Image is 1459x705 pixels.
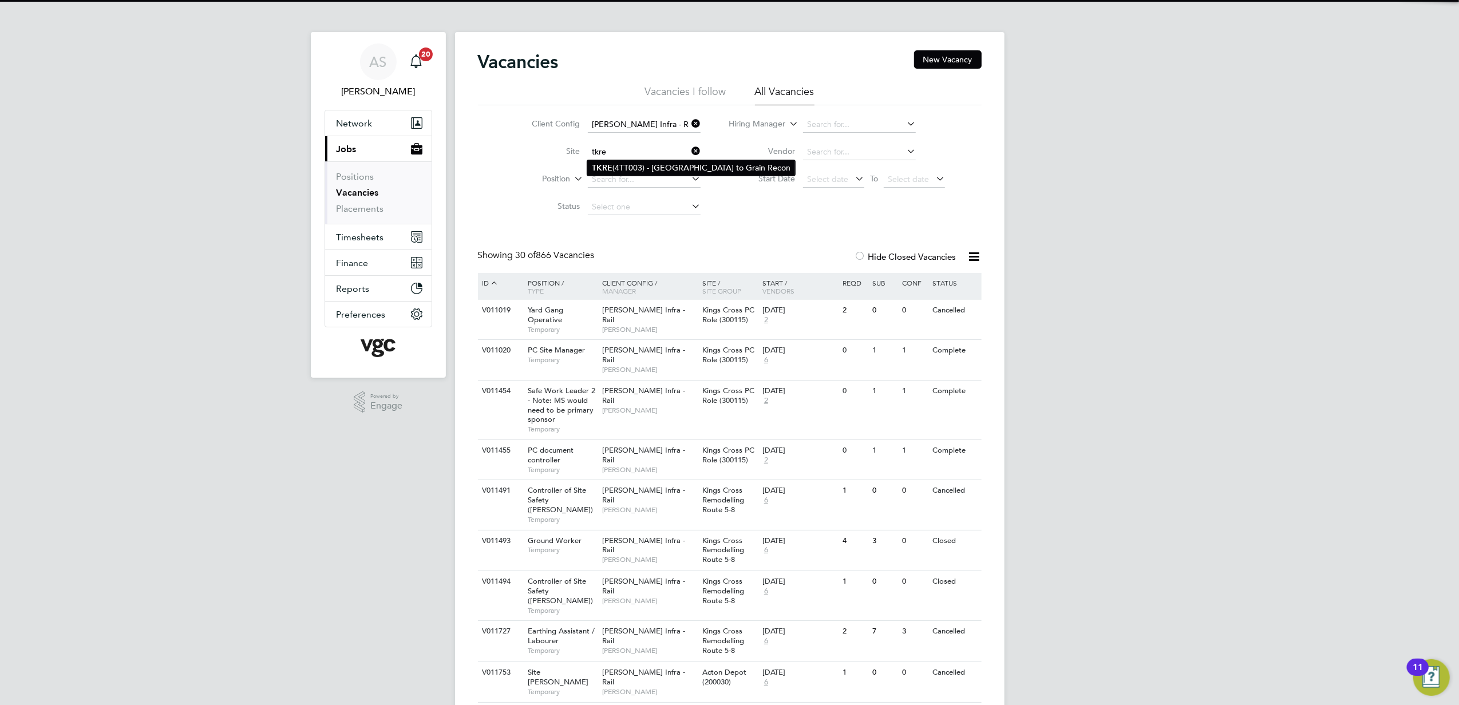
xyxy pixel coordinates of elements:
div: Site / [699,273,760,300]
div: Cancelled [930,621,979,642]
div: 0 [869,300,899,321]
span: Select date [807,174,848,184]
div: V011491 [480,480,520,501]
button: Reports [325,276,432,301]
button: Timesheets [325,224,432,249]
span: Timesheets [337,232,384,243]
div: [DATE] [762,536,837,546]
span: [PERSON_NAME] [602,325,697,334]
span: Manager [602,286,636,295]
div: 0 [869,480,899,501]
div: 0 [900,530,930,552]
input: Search for... [588,172,701,188]
div: V011455 [480,440,520,461]
div: 2 [840,300,869,321]
span: 866 Vacancies [516,249,595,261]
input: Select one [588,199,701,215]
div: Complete [930,381,979,402]
input: Search for... [588,117,701,133]
div: V011727 [480,621,520,642]
div: V011753 [480,662,520,683]
div: Client Config / [599,273,699,300]
span: [PERSON_NAME] Infra - Rail [602,485,685,505]
div: 3 [869,530,899,552]
input: Search for... [588,144,701,160]
span: Temporary [528,687,596,696]
span: Temporary [528,325,596,334]
div: 0 [840,381,869,402]
nav: Main navigation [311,32,446,378]
div: [DATE] [762,306,837,315]
div: 0 [840,340,869,361]
div: 1 [900,340,930,361]
span: Kings Cross Remodelling Route 5-8 [702,576,744,605]
span: [PERSON_NAME] Infra - Rail [602,536,685,555]
div: Closed [930,530,979,552]
input: Search for... [803,117,916,133]
a: 20 [405,43,428,80]
span: Acton Depot (200030) [702,667,746,687]
div: [DATE] [762,668,837,678]
span: Temporary [528,646,596,655]
div: [DATE] [762,386,837,396]
span: [PERSON_NAME] [602,406,697,415]
span: Network [337,118,373,129]
span: 2 [762,396,770,406]
div: Closed [930,571,979,592]
div: 0 [840,440,869,461]
label: Vendor [729,146,795,156]
span: Kings Cross Remodelling Route 5-8 [702,485,744,514]
li: All Vacancies [755,85,814,105]
button: Network [325,110,432,136]
div: 11 [1413,667,1423,682]
label: Position [504,173,570,185]
div: 1 [840,662,869,683]
span: 20 [419,47,433,61]
div: 0 [900,662,930,683]
a: Powered byEngage [354,391,402,413]
div: Complete [930,340,979,361]
span: Vendors [762,286,794,295]
span: Kings Cross PC Role (300115) [702,386,754,405]
span: Powered by [370,391,402,401]
span: Type [528,286,544,295]
button: Preferences [325,302,432,327]
span: Kings Cross PC Role (300115) [702,305,754,324]
div: 7 [869,621,899,642]
span: Temporary [528,465,596,474]
div: [DATE] [762,346,837,355]
div: Start / [760,273,840,300]
div: [DATE] [762,627,837,636]
div: 0 [869,571,899,592]
div: [DATE] [762,446,837,456]
span: Kings Cross Remodelling Route 5-8 [702,536,744,565]
span: Kings Cross PC Role (300115) [702,345,754,365]
span: [PERSON_NAME] Infra - Rail [602,305,685,324]
span: Jobs [337,144,357,155]
div: [DATE] [762,577,837,587]
span: 2 [762,315,770,325]
span: Site Group [702,286,741,295]
div: Showing [478,249,597,262]
a: AS[PERSON_NAME] [325,43,432,98]
div: 4 [840,530,869,552]
a: Vacancies [337,187,379,198]
span: AS [370,54,387,69]
span: PC document controller [528,445,574,465]
div: 3 [900,621,930,642]
div: Cancelled [930,300,979,321]
button: Jobs [325,136,432,161]
label: Hide Closed Vacancies [855,251,956,262]
span: 6 [762,545,770,555]
span: [PERSON_NAME] [602,365,697,374]
div: Cancelled [930,480,979,501]
div: 1 [869,340,899,361]
span: [PERSON_NAME] Infra - Rail [602,667,685,687]
span: [PERSON_NAME] Infra - Rail [602,626,685,645]
button: New Vacancy [914,50,982,69]
span: Temporary [528,545,596,555]
b: TKRE [592,163,612,173]
span: Anna Slavova [325,85,432,98]
div: ID [480,273,520,294]
button: Finance [325,250,432,275]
